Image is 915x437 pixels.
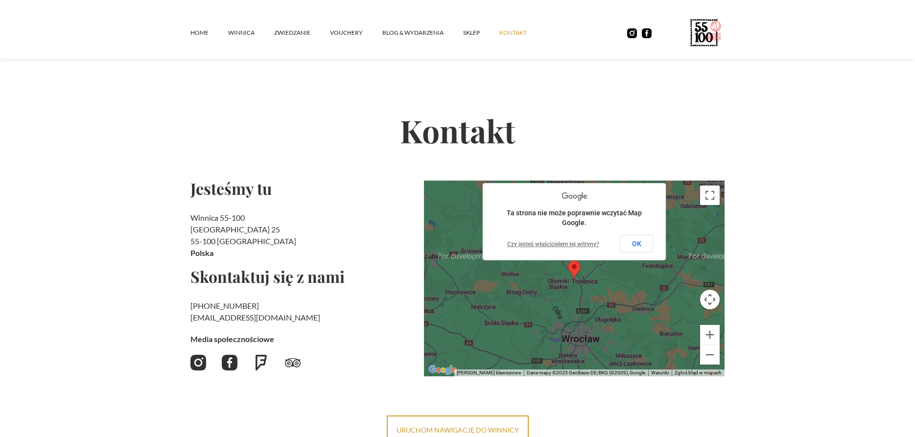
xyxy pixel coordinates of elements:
h2: Jesteśmy tu [190,181,416,196]
a: Warunki [651,370,669,375]
button: Pomniejsz [700,345,720,365]
button: Sterowanie kamerą na mapie [700,290,720,309]
h2: Winnica 55-100 [GEOGRAPHIC_DATA] 25 55-100 [GEOGRAPHIC_DATA] [190,212,416,259]
a: Czy jesteś właścicielem tej witryny? [507,241,599,248]
div: Map pin [568,260,581,278]
img: Google [426,364,459,376]
button: OK [620,235,654,253]
strong: Media społecznościowe [190,334,274,344]
span: Ta strona nie może poprawnie wczytać Map Google. [507,209,642,227]
a: ZWIEDZANIE [274,18,330,47]
button: Włącz widok pełnoekranowy [700,185,720,205]
h2: ‍ [190,300,416,323]
a: Home [190,18,228,47]
a: [PHONE_NUMBER] [190,301,259,310]
button: Skróty klawiszowe [457,369,521,376]
strong: Polska [190,248,213,257]
span: Dane mapy ©2025 GeoBasis-DE/BKG (©2009), Google [527,370,645,375]
a: kontakt [499,18,546,47]
a: Blog & Wydarzenia [382,18,463,47]
a: vouchery [330,18,382,47]
a: Pokaż ten obszar w Mapach Google (otwiera się w nowym oknie) [426,364,459,376]
a: winnica [228,18,274,47]
h2: Skontaktuj się z nami [190,269,416,284]
button: Powiększ [700,325,720,345]
h2: Kontakt [190,80,725,181]
a: Zgłoś błąd w mapach [675,370,722,375]
a: [EMAIL_ADDRESS][DOMAIN_NAME] [190,313,320,322]
a: SKLEP [463,18,499,47]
